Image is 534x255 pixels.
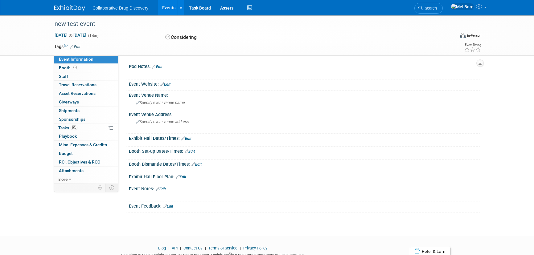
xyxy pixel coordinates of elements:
[238,246,242,250] span: |
[129,91,480,98] div: Event Venue Name:
[179,246,183,250] span: |
[160,82,170,87] a: Edit
[59,65,78,70] span: Booth
[88,34,99,38] span: (1 day)
[203,246,207,250] span: |
[54,115,118,123] a: Sponsorships
[54,175,118,184] a: more
[129,184,480,192] div: Event Notes:
[152,65,162,69] a: Edit
[72,65,78,70] span: Booth not reserved yet
[208,246,237,250] a: Terms of Service
[158,246,166,250] a: Blog
[54,107,118,115] a: Shipments
[59,168,84,173] span: Attachments
[467,33,481,38] div: In-Person
[59,57,93,62] span: Event Information
[59,108,80,113] span: Shipments
[129,134,480,142] div: Exhibit Hall Dates/Times:
[163,204,173,208] a: Edit
[106,184,118,192] td: Toggle Event Tabs
[54,72,118,81] a: Staff
[54,5,85,11] img: ExhibitDay
[129,147,480,155] div: Booth Set-up Dates/Times:
[54,32,87,38] span: [DATE] [DATE]
[54,141,118,149] a: Misc. Expenses & Credits
[129,172,480,180] div: Exhibit Hall Floor Plan:
[54,98,118,106] a: Giveaways
[191,162,202,167] a: Edit
[418,32,481,41] div: Event Format
[71,125,77,130] span: 0%
[59,151,73,156] span: Budget
[163,32,300,43] div: Considering
[136,100,185,105] span: Specify event venue name
[59,82,97,87] span: Travel Reservations
[59,142,107,147] span: Misc. Expenses & Credits
[52,18,445,30] div: new test event
[58,125,77,130] span: Tasks
[423,6,437,10] span: Search
[95,184,106,192] td: Personalize Event Tab Strip
[54,81,118,89] a: Travel Reservations
[54,167,118,175] a: Attachments
[451,3,474,10] img: Mel Berg
[167,246,171,250] span: |
[129,62,480,70] div: Pod Notes:
[181,136,191,141] a: Edit
[92,6,148,10] span: Collaborative Drug Discovery
[243,246,267,250] a: Privacy Policy
[185,149,195,154] a: Edit
[172,246,178,250] a: API
[136,119,189,124] span: Specify event venue address
[59,91,96,96] span: Asset Reservations
[54,124,118,132] a: Tasks0%
[414,3,443,14] a: Search
[54,132,118,140] a: Playbook
[59,117,85,122] span: Sponsorships
[129,201,480,209] div: Event Feedback:
[59,160,100,164] span: ROI, Objectives & ROO
[59,74,68,79] span: Staff
[54,149,118,158] a: Budget
[176,175,186,179] a: Edit
[54,55,118,63] a: Event Information
[129,79,480,87] div: Event Website:
[54,158,118,166] a: ROI, Objectives & ROO
[59,134,77,139] span: Playbook
[464,43,481,47] div: Event Rating
[129,110,480,118] div: Event Venue Address:
[183,246,203,250] a: Contact Us
[156,187,166,191] a: Edit
[54,43,80,50] td: Tags
[59,99,79,104] span: Giveaways
[129,160,480,168] div: Booth Dismantle Dates/Times:
[68,33,73,38] span: to
[460,33,466,38] img: Format-Inperson.png
[54,64,118,72] a: Booth
[58,177,68,182] span: more
[70,45,80,49] a: Edit
[54,89,118,98] a: Asset Reservations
